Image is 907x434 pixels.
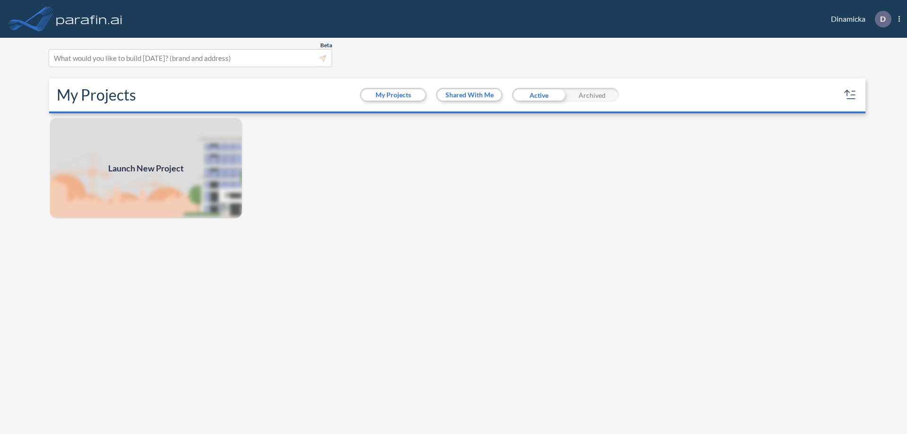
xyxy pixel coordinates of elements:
[565,88,619,102] div: Archived
[49,117,243,219] a: Launch New Project
[361,89,425,101] button: My Projects
[817,11,900,27] div: Dinamicka
[880,15,886,23] p: D
[57,86,136,104] h2: My Projects
[843,87,858,102] button: sort
[108,162,184,175] span: Launch New Project
[320,42,332,49] span: Beta
[512,88,565,102] div: Active
[54,9,124,28] img: logo
[49,117,243,219] img: add
[437,89,501,101] button: Shared With Me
